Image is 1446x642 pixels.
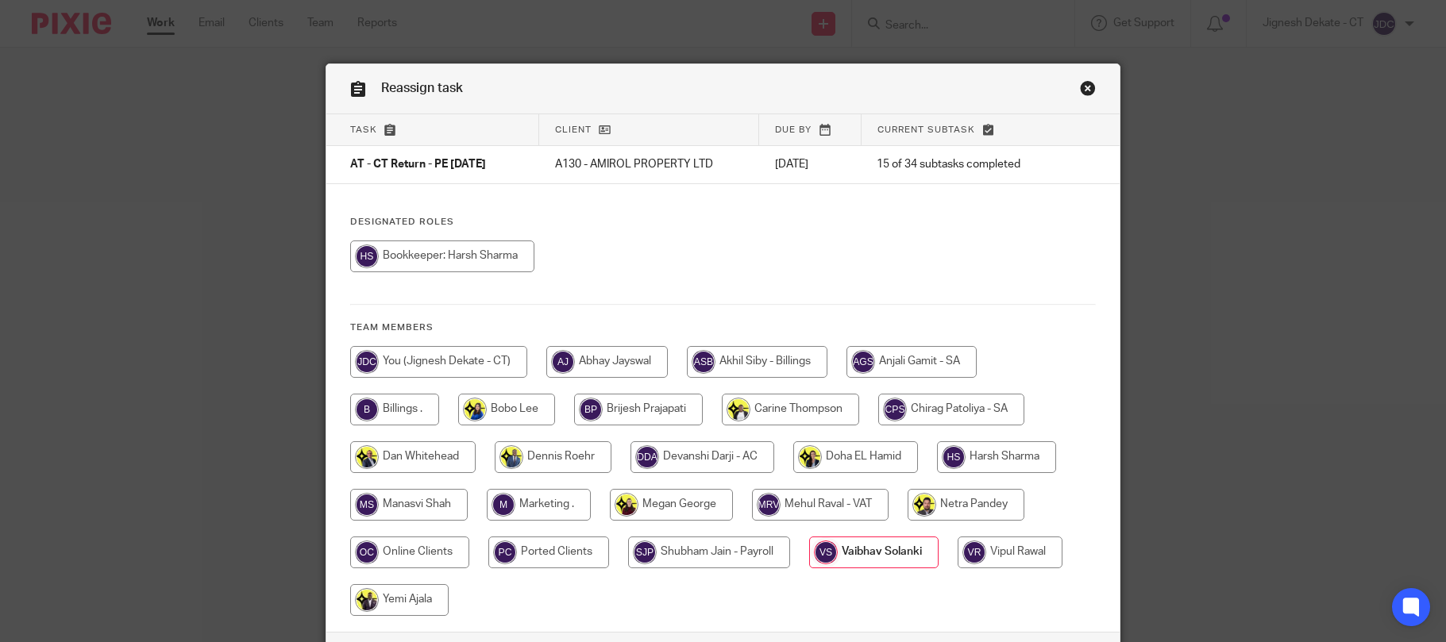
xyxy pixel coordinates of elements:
[775,156,846,172] p: [DATE]
[555,156,743,172] p: A130 - AMIROL PROPERTY LTD
[350,160,486,171] span: AT - CT Return - PE [DATE]
[350,216,1097,229] h4: Designated Roles
[877,125,975,134] span: Current subtask
[350,321,1097,334] h4: Team members
[861,146,1064,184] td: 15 of 34 subtasks completed
[775,125,812,134] span: Due by
[381,82,463,94] span: Reassign task
[350,125,377,134] span: Task
[1080,80,1096,102] a: Close this dialog window
[555,125,592,134] span: Client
